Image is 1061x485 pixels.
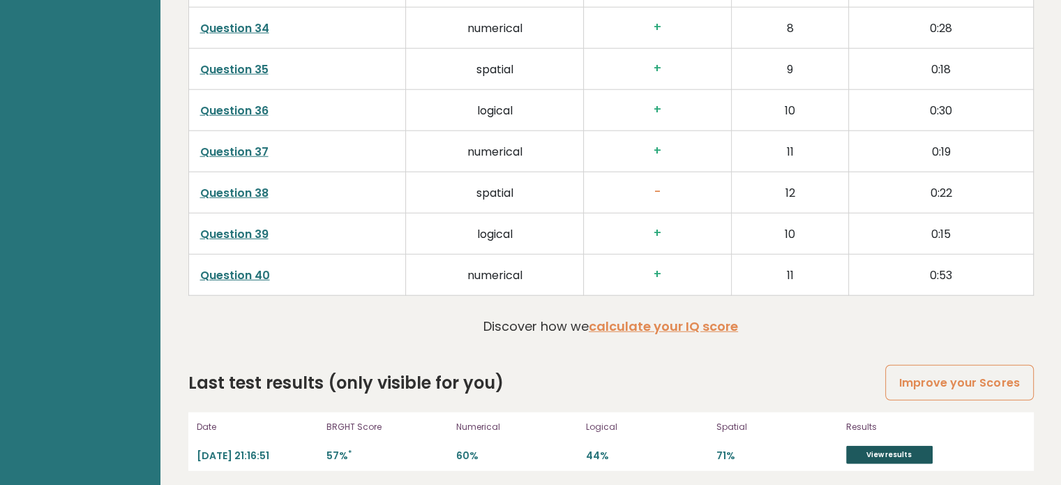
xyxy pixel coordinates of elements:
[406,48,584,89] td: spatial
[200,103,269,119] a: Question 36
[716,421,838,433] p: Spatial
[406,213,584,254] td: logical
[406,130,584,172] td: numerical
[731,48,848,89] td: 9
[200,20,269,36] a: Question 34
[326,449,448,463] p: 57%
[731,130,848,172] td: 11
[406,254,584,295] td: numerical
[595,226,720,241] h3: +
[406,172,584,213] td: spatial
[731,254,848,295] td: 11
[716,449,838,463] p: 71%
[197,449,318,463] p: [DATE] 21:16:51
[200,267,270,283] a: Question 40
[326,421,448,433] p: BRGHT Score
[849,48,1033,89] td: 0:18
[406,7,584,48] td: numerical
[595,185,720,200] h3: -
[731,172,848,213] td: 12
[200,61,269,77] a: Question 35
[456,421,578,433] p: Numerical
[586,421,707,433] p: Logical
[595,61,720,76] h3: +
[589,318,738,335] a: calculate your IQ score
[885,365,1033,401] a: Improve your Scores
[586,449,707,463] p: 44%
[200,144,269,160] a: Question 37
[595,20,720,35] h3: +
[200,226,269,242] a: Question 39
[846,446,933,464] a: View results
[595,267,720,282] h3: +
[849,89,1033,130] td: 0:30
[483,317,738,336] p: Discover how we
[188,371,504,396] h2: Last test results (only visible for you)
[731,89,848,130] td: 10
[595,144,720,158] h3: +
[731,7,848,48] td: 8
[849,172,1033,213] td: 0:22
[456,449,578,463] p: 60%
[197,421,318,433] p: Date
[731,213,848,254] td: 10
[849,213,1033,254] td: 0:15
[595,103,720,117] h3: +
[849,7,1033,48] td: 0:28
[200,185,269,201] a: Question 38
[849,254,1033,295] td: 0:53
[849,130,1033,172] td: 0:19
[846,421,993,433] p: Results
[406,89,584,130] td: logical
